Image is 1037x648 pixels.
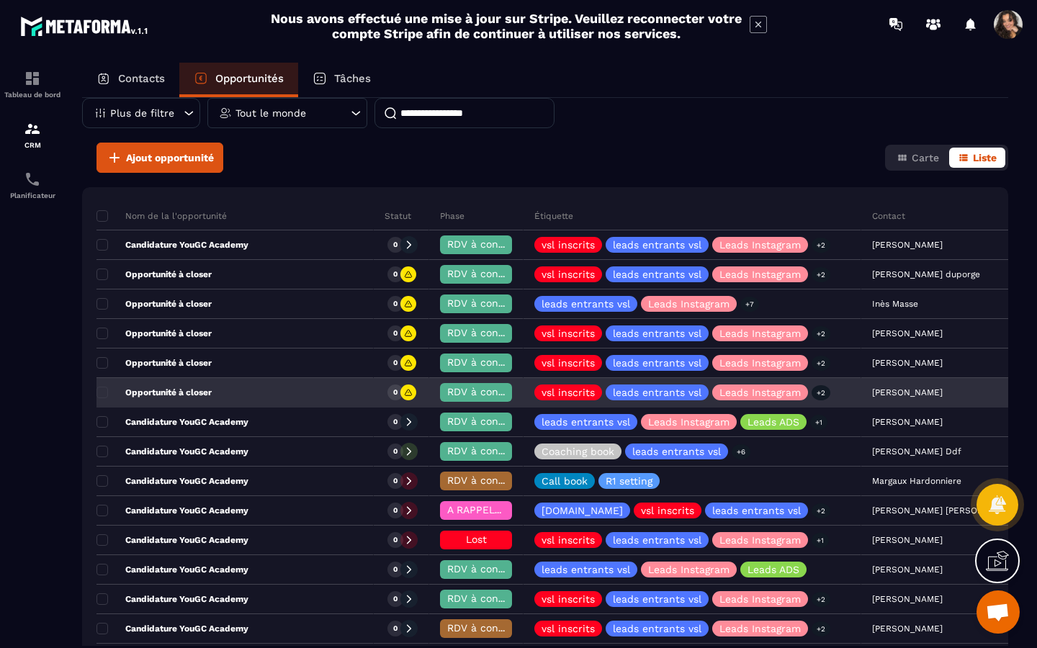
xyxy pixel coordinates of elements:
[888,148,948,168] button: Carte
[613,624,701,634] p: leads entrants vsl
[126,150,214,165] span: Ajout opportunité
[466,534,487,545] span: Lost
[648,299,730,309] p: Leads Instagram
[440,210,464,222] p: Phase
[393,417,398,427] p: 0
[542,564,630,575] p: leads entrants vsl
[719,594,801,604] p: Leads Instagram
[24,171,41,188] img: scheduler
[96,328,212,339] p: Opportunité à closer
[748,417,799,427] p: Leads ADS
[812,356,830,371] p: +2
[96,143,223,173] button: Ajout opportunité
[542,476,588,486] p: Call book
[719,624,801,634] p: Leads Instagram
[447,504,610,516] span: A RAPPELER/GHOST/NO SHOW✖️
[606,476,652,486] p: R1 setting
[96,446,248,457] p: Candidature YouGC Academy
[110,108,174,118] p: Plus de filtre
[542,269,595,279] p: vsl inscrits
[270,11,742,41] h2: Nous avons effectué une mise à jour sur Stripe. Veuillez reconnecter votre compte Stripe afin de ...
[393,564,398,575] p: 0
[96,623,248,634] p: Candidature YouGC Academy
[4,141,61,149] p: CRM
[118,72,165,85] p: Contacts
[447,593,540,604] span: RDV à confimer ❓
[393,240,398,250] p: 0
[4,59,61,109] a: formationformationTableau de bord
[96,269,212,280] p: Opportunité à closer
[812,503,830,518] p: +2
[719,240,801,250] p: Leads Instagram
[393,387,398,397] p: 0
[447,356,540,368] span: RDV à confimer ❓
[613,240,701,250] p: leads entrants vsl
[96,210,227,222] p: Nom de la l'opportunité
[542,505,623,516] p: [DOMAIN_NAME]
[613,358,701,368] p: leads entrants vsl
[973,152,997,163] span: Liste
[542,299,630,309] p: leads entrants vsl
[719,387,801,397] p: Leads Instagram
[447,327,540,338] span: RDV à confimer ❓
[977,590,1020,634] a: Ouvrir le chat
[179,63,298,97] a: Opportunités
[393,624,398,634] p: 0
[447,238,540,250] span: RDV à confimer ❓
[542,446,614,456] p: Coaching book
[393,358,398,368] p: 0
[447,445,540,456] span: RDV à confimer ❓
[393,446,398,456] p: 0
[732,444,750,459] p: +6
[447,415,540,427] span: RDV à confimer ❓
[334,72,371,85] p: Tâches
[447,297,540,309] span: RDV à confimer ❓
[613,535,701,545] p: leads entrants vsl
[648,417,730,427] p: Leads Instagram
[393,299,398,309] p: 0
[641,505,694,516] p: vsl inscrits
[96,298,212,310] p: Opportunité à closer
[4,109,61,160] a: formationformationCRM
[719,328,801,338] p: Leads Instagram
[542,240,595,250] p: vsl inscrits
[534,210,573,222] p: Étiquette
[542,328,595,338] p: vsl inscrits
[82,63,179,97] a: Contacts
[393,505,398,516] p: 0
[648,564,730,575] p: Leads Instagram
[613,594,701,604] p: leads entrants vsl
[393,535,398,545] p: 0
[872,210,905,222] p: Contact
[96,593,248,605] p: Candidature YouGC Academy
[810,415,827,430] p: +1
[912,152,939,163] span: Carte
[298,63,385,97] a: Tâches
[447,268,540,279] span: RDV à confimer ❓
[96,357,212,369] p: Opportunité à closer
[812,592,830,607] p: +2
[4,192,61,199] p: Planificateur
[24,70,41,87] img: formation
[215,72,284,85] p: Opportunités
[393,328,398,338] p: 0
[542,624,595,634] p: vsl inscrits
[447,563,540,575] span: RDV à confimer ❓
[719,269,801,279] p: Leads Instagram
[740,297,759,312] p: +7
[812,326,830,341] p: +2
[96,387,212,398] p: Opportunité à closer
[812,238,830,253] p: +2
[447,386,540,397] span: RDV à confimer ❓
[712,505,801,516] p: leads entrants vsl
[96,239,248,251] p: Candidature YouGC Academy
[719,535,801,545] p: Leads Instagram
[613,269,701,279] p: leads entrants vsl
[447,622,568,634] span: RDV à conf. A RAPPELER
[949,148,1005,168] button: Liste
[96,416,248,428] p: Candidature YouGC Academy
[812,267,830,282] p: +2
[20,13,150,39] img: logo
[632,446,721,456] p: leads entrants vsl
[542,358,595,368] p: vsl inscrits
